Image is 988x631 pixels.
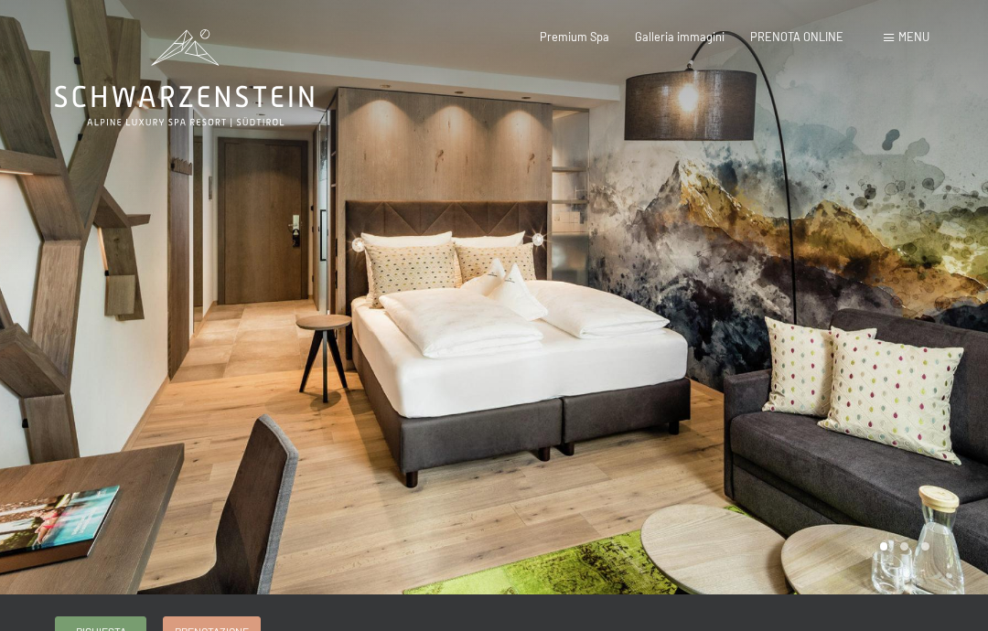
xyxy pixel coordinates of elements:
[635,29,725,44] a: Galleria immagini
[540,29,609,44] a: Premium Spa
[898,29,929,44] span: Menu
[750,29,843,44] a: PRENOTA ONLINE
